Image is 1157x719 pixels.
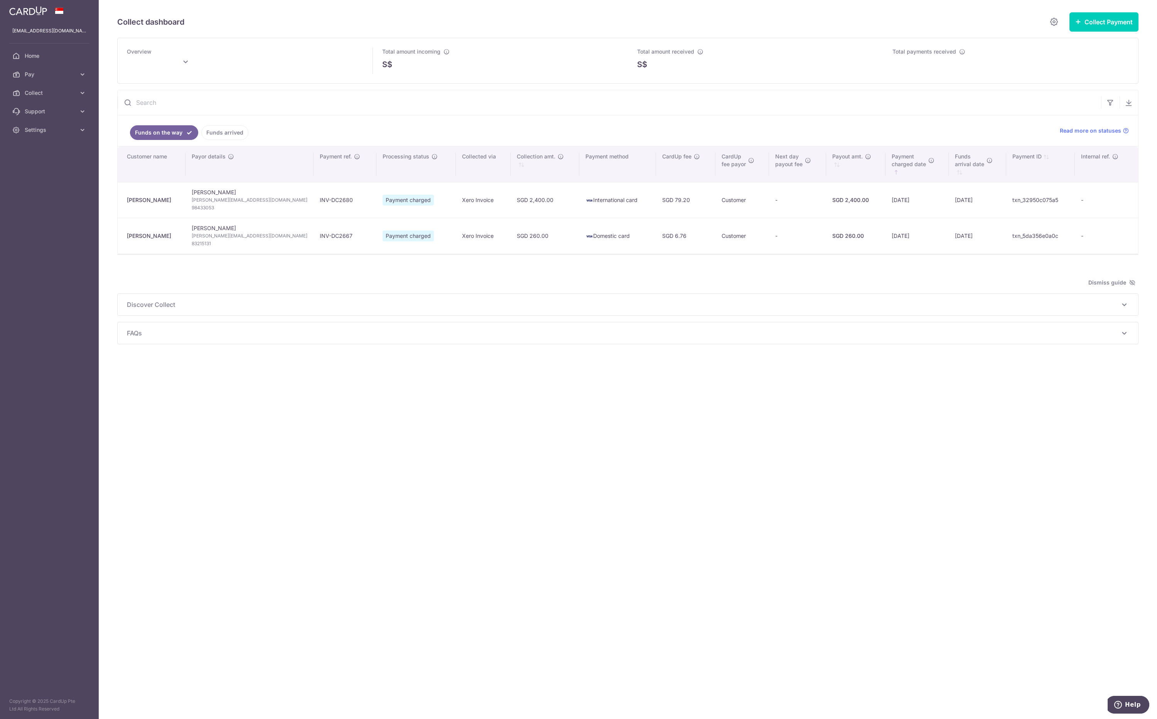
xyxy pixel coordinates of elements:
p: [EMAIL_ADDRESS][DOMAIN_NAME] [12,27,86,35]
span: Payment ref. [320,153,352,160]
span: Payor details [192,153,226,160]
td: [PERSON_NAME] [186,182,314,218]
span: Overview [127,48,152,55]
div: SGD 2,400.00 [832,196,879,204]
td: [PERSON_NAME] [186,218,314,254]
th: Customer name [118,146,186,182]
th: Internal ref. [1075,146,1138,182]
span: Payout amt. [832,153,863,160]
span: Payment charged [383,195,434,205]
span: FAQs [127,328,1120,338]
h5: Collect dashboard [117,16,184,28]
span: Total payments received [892,48,956,55]
td: Domestic card [579,218,656,254]
th: Fundsarrival date : activate to sort column ascending [949,146,1006,182]
td: - [1075,218,1138,254]
td: SGD 6.76 [656,218,715,254]
th: Next daypayout fee [769,146,826,182]
td: txn_32950c075a5 [1006,182,1075,218]
span: Discover Collect [127,300,1120,309]
th: Payor details [186,146,314,182]
span: S$ [637,59,647,70]
div: [PERSON_NAME] [127,196,179,204]
td: International card [579,182,656,218]
div: [PERSON_NAME] [127,232,179,240]
img: visa-sm-192604c4577d2d35970c8ed26b86981c2741ebd56154ab54ad91a526f0f24972.png [585,232,593,240]
span: Support [25,108,76,115]
td: txn_5da356e0a0c [1006,218,1075,254]
iframe: Opens a widget where you can find more information [1108,696,1149,715]
span: Internal ref. [1081,153,1110,160]
span: Dismiss guide [1088,278,1135,287]
span: Home [25,52,76,60]
span: 83215131 [192,240,307,248]
th: CardUpfee payor [715,146,769,182]
td: Xero Invoice [456,182,510,218]
td: [DATE] [885,218,949,254]
td: - [769,182,826,218]
span: Payment charged [383,231,434,241]
th: Collected via [456,146,510,182]
img: visa-sm-192604c4577d2d35970c8ed26b86981c2741ebd56154ab54ad91a526f0f24972.png [585,197,593,204]
span: Settings [25,126,76,134]
span: Next day payout fee [775,153,803,168]
span: CardUp fee [662,153,692,160]
th: Paymentcharged date : activate to sort column ascending [885,146,949,182]
th: Payment ID: activate to sort column ascending [1006,146,1075,182]
span: Help [17,5,33,12]
td: SGD 79.20 [656,182,715,218]
th: Payout amt. : activate to sort column ascending [826,146,885,182]
td: [DATE] [949,218,1006,254]
td: INV-DC2680 [314,182,377,218]
span: Read more on statuses [1060,127,1121,135]
td: [DATE] [885,182,949,218]
span: Total amount incoming [382,48,440,55]
th: Payment method [579,146,656,182]
button: Collect Payment [1069,12,1138,32]
span: [PERSON_NAME][EMAIL_ADDRESS][DOMAIN_NAME] [192,232,307,240]
span: Total amount received [637,48,694,55]
span: Funds arrival date [955,153,984,168]
td: Xero Invoice [456,218,510,254]
span: Collection amt. [517,153,555,160]
p: Discover Collect [127,300,1129,309]
td: - [1075,182,1138,218]
td: SGD 2,400.00 [511,182,579,218]
th: Processing status [376,146,456,182]
span: S$ [382,59,392,70]
p: FAQs [127,328,1129,338]
td: - [769,218,826,254]
div: SGD 260.00 [832,232,879,240]
a: Funds on the way [130,125,198,140]
span: CardUp fee payor [722,153,746,168]
th: Payment ref. [314,146,377,182]
span: Payment charged date [892,153,926,168]
th: CardUp fee [656,146,715,182]
span: [PERSON_NAME][EMAIL_ADDRESS][DOMAIN_NAME] [192,196,307,204]
span: 98433053 [192,204,307,212]
a: Read more on statuses [1060,127,1129,135]
span: Collect [25,89,76,97]
a: Funds arrived [201,125,248,140]
td: Customer [715,218,769,254]
td: [DATE] [949,182,1006,218]
span: Processing status [383,153,429,160]
img: CardUp [9,6,47,15]
input: Search [118,90,1101,115]
td: Customer [715,182,769,218]
span: Pay [25,71,76,78]
td: SGD 260.00 [511,218,579,254]
td: INV-DC2667 [314,218,377,254]
th: Collection amt. : activate to sort column ascending [511,146,579,182]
